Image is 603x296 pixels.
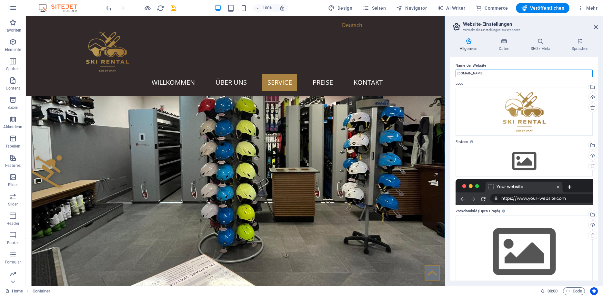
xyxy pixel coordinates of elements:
[263,4,273,12] h6: 100%
[170,5,177,12] i: Save (Ctrl+S)
[456,138,593,146] label: Favicon
[516,3,569,13] button: Veröffentlichen
[169,4,177,12] button: save
[521,38,562,52] h4: SEO / Meta
[590,287,598,295] button: Usercentrics
[5,163,21,168] p: Features
[521,5,564,11] span: Veröffentlichen
[144,4,151,12] button: Klicke hier, um den Vorschau-Modus zu verlassen
[5,260,21,265] p: Formular
[37,4,85,12] img: Editor Logo
[360,3,388,13] button: Seiten
[562,38,598,52] h4: Sprachen
[6,221,19,226] p: Header
[435,3,468,13] button: AI Writer
[33,287,51,295] span: Klick zum Auswählen. Doppelklick zum Bearbeiten
[563,287,585,295] button: Code
[575,3,600,13] button: Mehr
[566,287,582,295] span: Code
[552,289,553,293] span: :
[5,144,20,149] p: Tabellen
[437,5,465,11] span: AI Writer
[8,182,18,187] p: Bilder
[3,124,22,129] p: Akkordeon
[253,4,276,12] button: 100%
[541,287,558,295] h6: Session-Zeit
[456,215,593,289] div: Wähle aus deinen Dateien, Stockfotos oder lade Dateien hoch
[33,287,51,295] nav: breadcrumb
[326,3,355,13] div: Design (Strg+Alt+Y)
[105,4,113,12] button: undo
[456,70,593,77] input: Name...
[6,66,20,72] p: Spalten
[456,80,593,88] label: Logo
[396,5,427,11] span: Navigator
[156,4,164,12] button: reload
[5,47,21,52] p: Elemente
[279,5,285,11] i: Bei Größenänderung Zoomstufe automatisch an das gewählte Gerät anpassen.
[577,5,598,11] span: Mehr
[463,21,598,27] h2: Website-Einstellungen
[105,5,113,12] i: Rückgängig: Verlinkung ändern (Strg+Z)
[394,3,429,13] button: Navigator
[489,38,521,52] h4: Daten
[456,207,593,215] label: Vorschaubild (Open Graph)
[7,240,19,245] p: Footer
[473,3,511,13] button: Commerce
[5,28,21,33] p: Favoriten
[328,5,352,11] span: Design
[5,287,23,295] a: Klick, um Auswahl aufzuheben. Doppelklick öffnet Seitenverwaltung
[157,5,164,12] i: Seite neu laden
[7,105,18,110] p: Boxen
[363,5,386,11] span: Seiten
[476,5,508,11] span: Commerce
[548,287,558,295] span: 00 00
[456,62,593,70] label: Name der Website
[456,88,593,136] div: LogoSkiRentalLeobyOkay-Iv2BPC7MPgBBq2smXeW9fQ-xReffCGXokjjA7JsJieAUQ.png
[456,146,593,176] div: Wähle aus deinen Dateien, Stockfotos oder lade Dateien hoch
[463,27,585,33] h3: Verwalte die Einstellungen zur Webseite
[8,202,18,207] p: Slider
[450,38,489,52] h4: Allgemein
[326,3,355,13] button: Design
[6,86,20,91] p: Content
